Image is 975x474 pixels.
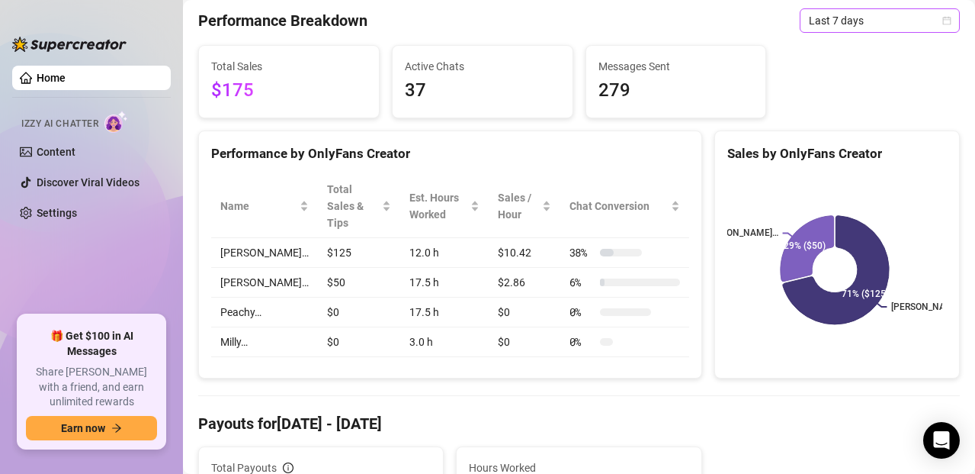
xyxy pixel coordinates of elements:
[283,463,293,473] span: info-circle
[318,175,400,238] th: Total Sales & Tips
[400,327,489,357] td: 3.0 h
[211,143,689,164] div: Performance by OnlyFans Creator
[12,37,127,52] img: logo-BBDzfeDw.svg
[211,268,318,298] td: [PERSON_NAME]…
[211,175,318,238] th: Name
[211,58,367,75] span: Total Sales
[400,298,489,327] td: 17.5 h
[498,189,538,223] span: Sales / Hour
[211,298,318,327] td: Peachy…
[489,298,560,327] td: $0
[37,176,140,189] a: Discover Viral Videos
[489,327,560,357] td: $0
[727,143,947,164] div: Sales by OnlyFans Creator
[26,329,157,359] span: 🎁 Get $100 in AI Messages
[198,10,367,31] h4: Performance Breakdown
[892,302,968,313] text: [PERSON_NAME]…
[21,117,98,131] span: Izzy AI Chatter
[569,244,594,261] span: 38 %
[26,416,157,440] button: Earn nowarrow-right
[400,238,489,268] td: 12.0 h
[111,423,122,434] span: arrow-right
[26,365,157,410] span: Share [PERSON_NAME] with a friend, and earn unlimited rewards
[211,327,318,357] td: Milly…
[198,413,960,434] h4: Payouts for [DATE] - [DATE]
[809,9,951,32] span: Last 7 days
[489,175,560,238] th: Sales / Hour
[923,422,960,459] div: Open Intercom Messenger
[405,76,560,105] span: 37
[942,16,951,25] span: calendar
[560,175,689,238] th: Chat Conversion
[211,76,367,105] span: $175
[211,238,318,268] td: [PERSON_NAME]…
[701,228,778,239] text: [PERSON_NAME]…
[489,268,560,298] td: $2.86
[37,207,77,219] a: Settings
[598,76,754,105] span: 279
[104,111,128,133] img: AI Chatter
[405,58,560,75] span: Active Chats
[569,304,594,321] span: 0 %
[37,146,75,158] a: Content
[569,198,668,214] span: Chat Conversion
[318,238,400,268] td: $125
[598,58,754,75] span: Messages Sent
[318,298,400,327] td: $0
[569,334,594,350] span: 0 %
[569,274,594,291] span: 6 %
[327,181,379,231] span: Total Sales & Tips
[61,422,105,434] span: Earn now
[318,268,400,298] td: $50
[489,238,560,268] td: $10.42
[220,198,297,214] span: Name
[409,189,467,223] div: Est. Hours Worked
[318,327,400,357] td: $0
[37,72,66,84] a: Home
[400,268,489,298] td: 17.5 h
